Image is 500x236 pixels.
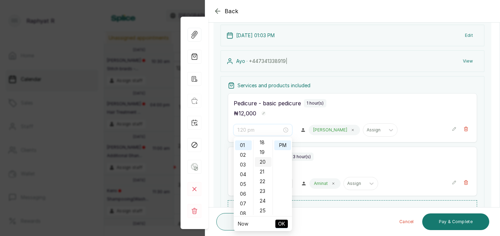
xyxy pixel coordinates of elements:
[235,150,252,160] div: 02
[255,167,272,177] div: 21
[313,127,347,133] p: [PERSON_NAME]
[235,199,252,209] div: 07
[457,55,478,67] button: View
[422,213,489,230] button: Pay & Complete
[255,157,272,167] div: 20
[214,7,239,15] button: Back
[274,140,291,150] div: PM
[255,147,272,157] div: 19
[278,217,285,230] span: OK
[275,220,288,228] button: OK
[235,189,252,199] div: 06
[235,160,252,170] div: 03
[228,200,477,218] button: Add new
[236,32,275,39] p: [DATE] 01:03 PM
[255,186,272,196] div: 23
[255,196,272,206] div: 24
[249,58,287,64] span: +44 7341338919 |
[235,170,252,179] div: 04
[237,82,310,89] p: Services and products included
[238,221,248,227] a: Now
[314,181,328,186] p: Aminat
[255,177,272,186] div: 22
[237,126,282,134] input: Select time
[255,206,272,215] div: 25
[234,109,256,117] p: ₦
[234,99,301,107] p: Pedicure - basic pedicure
[459,29,478,42] button: Edit
[236,58,287,65] p: Ayo ·
[239,110,256,117] span: 12,000
[293,154,311,160] p: 3 hour(s)
[394,213,419,230] button: Cancel
[225,7,239,15] span: Back
[255,138,272,147] div: 18
[216,213,261,230] button: Save
[235,179,252,189] div: 05
[235,209,252,218] div: 08
[235,140,252,150] div: 01
[307,100,324,106] p: 1 hour(s)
